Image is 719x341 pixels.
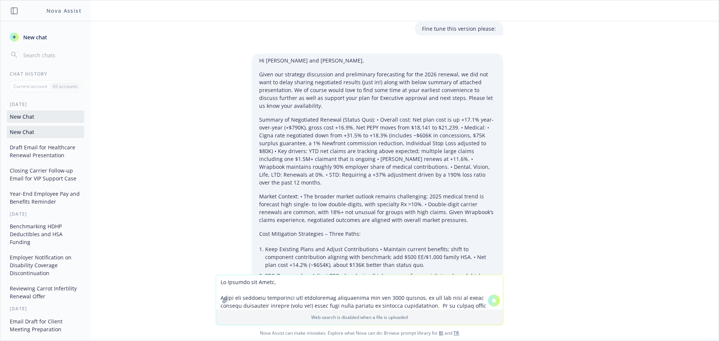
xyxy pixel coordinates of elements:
[7,30,84,44] button: New chat
[1,101,90,107] div: [DATE]
[265,270,496,297] li: PPO Downgrade: • Adjust PPO plan design (higher copays for specialist and much higher exposure Ou...
[7,141,84,161] button: Draft Email for Healthcare Renewal Presentation
[259,57,496,64] p: Hi [PERSON_NAME] and [PERSON_NAME],
[46,7,82,15] h1: Nova Assist
[259,192,496,224] p: Market Context: • The broader market outlook remains challenging: 2025 medical trend is forecast ...
[1,71,90,77] div: Chat History
[7,282,84,302] button: Reviewing Carrot Infertility Renewal Offer
[7,315,84,335] button: Email Draft for Client Meeting Preparation
[259,230,496,238] p: Cost Mitigation Strategies – Three Paths:
[3,325,716,341] span: Nova Assist can make mistakes. Explore what Nova can do: Browse prompt library for and
[422,25,496,33] p: Fine tune this version please:
[221,314,498,320] p: Web search is disabled when a file is uploaded
[1,305,90,312] div: [DATE]
[259,70,496,110] p: Given our strategy discussion and preliminary forecasting for the 2026 renewal, we did not want t...
[7,110,84,123] button: New Chat
[7,251,84,279] button: Employer Notification on Disability Coverage Discontinuation
[7,164,84,185] button: Closing Carrier Follow-up Email for VIP Support Case
[265,244,496,270] li: Keep Existing Plans and Adjust Contributions • Maintain current benefits; shift to component cont...
[259,116,496,186] p: Summary of Negotiated Renewal (Status Quo): • Overall cost: Net plan cost is up +17.1% year-over-...
[22,50,81,60] input: Search chats
[52,83,78,89] p: All accounts
[453,330,459,336] a: TR
[1,211,90,217] div: [DATE]
[7,188,84,208] button: Year-End Employee Pay and Benefits Reminder
[7,126,84,138] button: New Chat
[439,330,443,336] a: BI
[22,33,47,41] span: New chat
[13,83,47,89] p: Current account
[7,220,84,248] button: Benchmarking HDHP Deductibles and HSA Funding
